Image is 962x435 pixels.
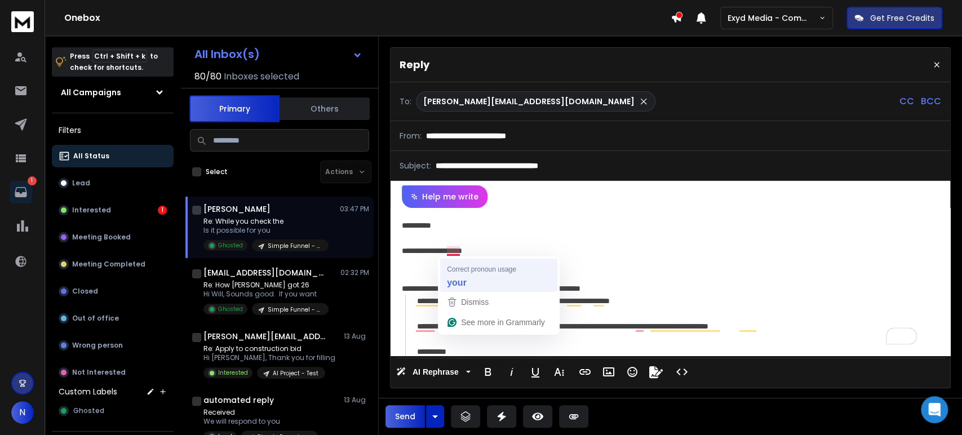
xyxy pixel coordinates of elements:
h1: [PERSON_NAME][EMAIL_ADDRESS][DOMAIN_NAME] [203,331,327,342]
button: N [11,401,34,424]
p: Closed [72,287,98,296]
p: Interested [72,206,111,215]
span: 80 / 80 [194,70,221,83]
button: All Inbox(s) [185,43,371,65]
button: AI Rephrase [394,361,473,383]
p: From: [400,130,422,141]
button: Bold (Ctrl+B) [477,361,499,383]
h3: Filters [52,122,174,138]
button: Insert Image (Ctrl+P) [598,361,619,383]
button: All Status [52,145,174,167]
h1: All Campaigns [61,87,121,98]
p: 13 Aug [344,396,369,405]
p: Re: While you check the [203,217,329,226]
p: BCC [921,95,941,108]
p: Simple Funnel - CC - Lead Magnet [268,305,322,314]
p: To: [400,96,411,107]
button: Interested1 [52,199,174,221]
button: All Campaigns [52,81,174,104]
button: Wrong person [52,334,174,357]
button: More Text [548,361,570,383]
h1: [EMAIL_ADDRESS][DOMAIN_NAME] [203,267,327,278]
a: 1 [10,181,32,203]
p: All Status [73,152,109,161]
button: Emoticons [622,361,643,383]
p: 13 Aug [344,332,369,341]
h1: automated reply [203,394,274,406]
p: Press to check for shortcuts. [70,51,158,73]
p: Lead [72,179,90,188]
div: 1 [158,206,167,215]
p: Meeting Completed [72,260,145,269]
p: Simple Funnel - CC - Lead Magnet [268,242,322,250]
span: Ghosted [73,406,104,415]
h1: All Inbox(s) [194,48,260,60]
button: Get Free Credits [846,7,942,29]
button: Not Interested [52,361,174,384]
span: AI Rephrase [410,367,461,377]
button: Meeting Booked [52,226,174,248]
button: Italic (Ctrl+I) [501,361,522,383]
button: Code View [671,361,693,383]
p: Hi [PERSON_NAME], Thank you for filling [203,353,335,362]
button: Closed [52,280,174,303]
p: Is it possible for you [203,226,329,235]
button: Out of office [52,307,174,330]
p: Re: Apply to construction bid [203,344,335,353]
button: Others [280,96,370,121]
p: 03:47 PM [340,205,369,214]
p: 02:32 PM [340,268,369,277]
p: [PERSON_NAME][EMAIL_ADDRESS][DOMAIN_NAME] [423,96,635,107]
p: Received [203,408,318,417]
h3: Custom Labels [59,386,117,397]
button: Lead [52,172,174,194]
h1: Onebox [64,11,671,25]
button: Send [385,405,425,428]
p: CC [899,95,914,108]
button: Meeting Completed [52,253,174,276]
p: Meeting Booked [72,233,131,242]
button: Insert Link (Ctrl+K) [574,361,596,383]
button: Signature [645,361,667,383]
p: AI Project - Test [273,369,318,378]
p: We will respond to you [203,417,318,426]
p: Subject: [400,160,431,171]
p: Exyd Media - Commercial Cleaning [728,12,819,24]
p: Re: How [PERSON_NAME] got 26 [203,281,329,290]
p: Out of office [72,314,119,323]
p: Ghosted [218,305,243,313]
span: Ctrl + Shift + k [92,50,147,63]
div: Open Intercom Messenger [921,396,948,423]
img: logo [11,11,34,32]
p: Not Interested [72,368,126,377]
button: Primary [189,95,280,122]
h3: Inboxes selected [224,70,299,83]
h1: [PERSON_NAME] [203,203,271,215]
button: Help me write [402,185,487,208]
p: Reply [400,57,429,73]
button: Ghosted [52,400,174,422]
button: Underline (Ctrl+U) [525,361,546,383]
p: Hi Will, Sounds good. If you want [203,290,329,299]
p: Get Free Credits [870,12,934,24]
label: Select [206,167,228,176]
p: Ghosted [218,241,243,250]
p: Wrong person [72,341,123,350]
div: To enrich screen reader interactions, please activate Accessibility in Grammarly extension settings [391,208,950,356]
p: Interested [218,369,248,377]
p: 1 [28,176,37,185]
